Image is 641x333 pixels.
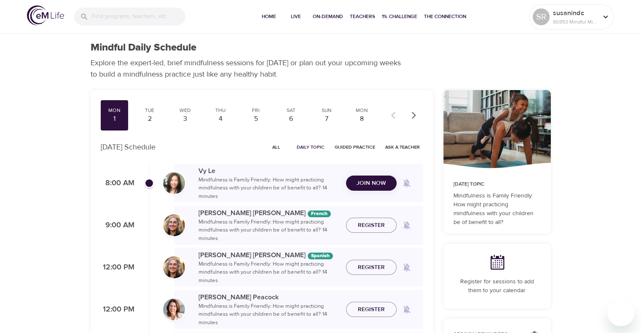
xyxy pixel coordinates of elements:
div: Sun [316,107,337,114]
img: Maria%20Alonso%20Martinez.png [163,214,185,236]
button: Daily Topic [293,141,328,154]
p: Explore the expert-led, brief mindfulness sessions for [DATE] or plan out your upcoming weeks to ... [91,57,407,80]
p: Mindfulness is Family Friendly: How might practicing mindfulness with your children be of benefit... [198,260,339,285]
span: Guided Practice [335,143,375,151]
button: Join Now [346,176,397,191]
div: Sat [281,107,302,114]
p: Mindfulness is Family Friendly: How might practicing mindfulness with your children be of benefit... [453,192,541,227]
button: Guided Practice [331,141,378,154]
span: Join Now [357,178,386,189]
p: 8:00 AM [101,178,134,189]
div: Wed [174,107,196,114]
img: Susan_Peacock-min.jpg [163,298,185,320]
span: Remind me when a class goes live every Monday at 12:00 PM [397,257,417,277]
p: Register for sessions to add them to your calendar [453,277,541,295]
div: 3 [174,114,196,124]
div: 5 [245,114,266,124]
p: 12:00 PM [101,304,134,315]
p: [DATE] Schedule [101,141,156,153]
div: The episodes in this programs will be in French [308,210,331,217]
span: The Connection [424,12,466,21]
div: Tue [139,107,160,114]
div: 2 [139,114,160,124]
p: 80853 Mindful Minutes [553,18,598,26]
button: All [263,141,290,154]
span: Ask a Teacher [385,143,420,151]
div: 6 [281,114,302,124]
button: Register [346,218,397,233]
div: SR [533,8,550,25]
div: Thu [210,107,231,114]
span: Register [358,262,385,273]
span: 1% Challenge [382,12,417,21]
div: 4 [210,114,231,124]
input: Find programs, teachers, etc... [92,8,185,26]
p: [DATE] Topic [453,181,541,188]
button: Register [346,302,397,317]
div: 1 [104,114,125,124]
div: 8 [351,114,373,124]
p: Mindfulness is Family Friendly: How might practicing mindfulness with your children be of benefit... [198,176,339,201]
span: Remind me when a class goes live every Monday at 12:00 PM [397,299,417,320]
img: logo [27,5,64,25]
p: [PERSON_NAME] [PERSON_NAME] [198,250,339,260]
div: Mon [104,107,125,114]
span: Live [286,12,306,21]
p: [PERSON_NAME] [PERSON_NAME] [198,208,339,218]
img: Maria%20Alonso%20Martinez.png [163,256,185,278]
span: Home [259,12,279,21]
img: vy-profile-good-3.jpg [163,172,185,194]
span: Teachers [350,12,375,21]
span: Register [358,220,385,231]
span: Remind me when a class goes live every Monday at 9:00 AM [397,215,417,235]
span: All [266,143,287,151]
div: Fri [245,107,266,114]
p: [PERSON_NAME] Peacock [198,292,339,302]
p: Mindfulness is Family Friendly: How might practicing mindfulness with your children be of benefit... [198,302,339,327]
iframe: Button to launch messaging window [607,299,634,326]
span: Remind me when a class goes live every Monday at 8:00 AM [397,173,417,193]
span: Daily Topic [297,143,325,151]
h1: Mindful Daily Schedule [91,42,196,54]
span: Register [358,304,385,315]
p: susanindc [553,8,598,18]
div: 7 [316,114,337,124]
button: Register [346,260,397,275]
p: Vy Le [198,166,339,176]
p: Mindfulness is Family Friendly: How might practicing mindfulness with your children be of benefit... [198,218,339,243]
span: On-Demand [313,12,343,21]
div: Mon [351,107,373,114]
div: The episodes in this programs will be in Spanish [308,253,333,259]
button: Ask a Teacher [382,141,423,154]
p: 9:00 AM [101,220,134,231]
p: 12:00 PM [101,262,134,273]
